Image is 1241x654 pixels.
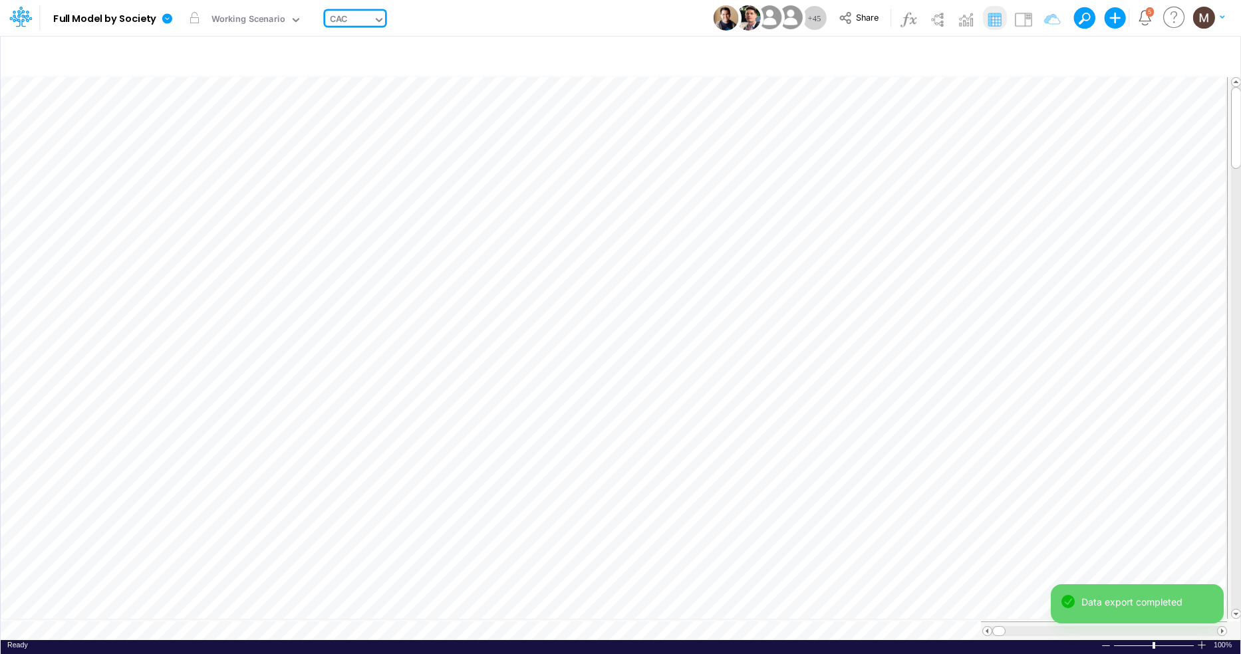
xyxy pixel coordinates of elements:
button: Share [832,8,887,29]
div: Zoom [1113,640,1196,650]
div: Zoom [1153,642,1155,649]
div: Working Scenario [211,13,285,28]
div: In Ready mode [7,640,28,650]
div: 5 unread items [1148,9,1151,15]
div: Zoom In [1196,640,1207,650]
img: User Image Icon [713,5,738,31]
a: Notifications [1137,10,1153,25]
div: CAC [330,13,347,28]
span: Share [856,12,879,22]
span: + 45 [808,14,821,23]
div: Data export completed [1081,595,1213,609]
span: 100% [1214,640,1234,650]
div: Zoom Out [1101,641,1111,651]
input: Type a title here [12,42,951,69]
img: User Image Icon [775,3,805,33]
span: Ready [7,641,28,649]
img: User Image Icon [736,5,761,31]
div: Zoom level [1214,640,1234,650]
img: User Image Icon [754,3,784,33]
b: Full Model by Society [53,13,156,25]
